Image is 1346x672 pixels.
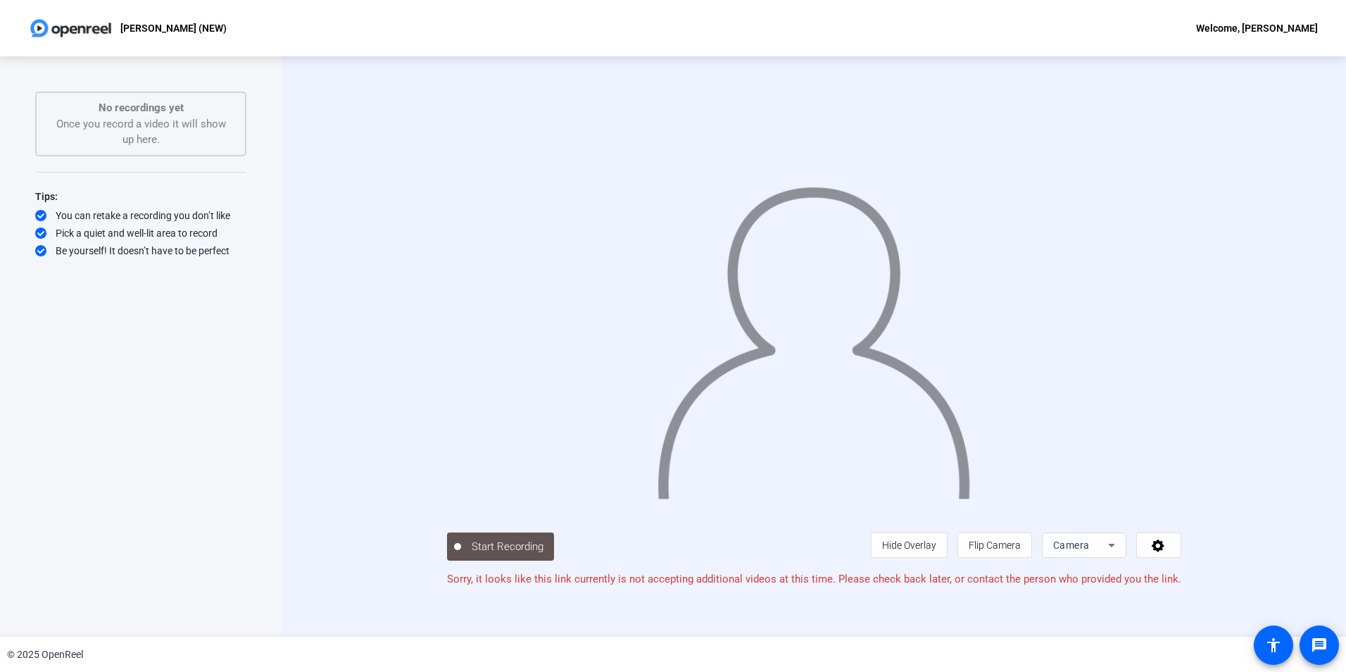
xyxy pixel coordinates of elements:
span: Hide Overlay [882,540,936,551]
div: Once you record a video it will show up here. [51,100,231,148]
p: Sorry, it looks like this link currently is not accepting additional videos at this time. Please ... [447,571,1181,587]
img: OpenReel logo [28,14,113,42]
mat-icon: accessibility [1265,637,1282,654]
mat-icon: message [1311,637,1328,654]
button: Flip Camera [957,533,1032,558]
p: [PERSON_NAME] (NEW) [120,20,227,37]
img: overlay [655,168,972,499]
p: No recordings yet [51,100,231,116]
div: Be yourself! It doesn’t have to be perfect [35,244,246,258]
div: Tips: [35,188,246,205]
span: Camera [1053,540,1090,551]
div: © 2025 OpenReel [7,647,83,662]
div: Pick a quiet and well-lit area to record [35,226,246,240]
span: Flip Camera [969,540,1021,551]
span: Start Recording [461,539,554,555]
button: Hide Overlay [871,533,948,558]
button: Start Recording [447,533,554,561]
div: Welcome, [PERSON_NAME] [1196,20,1318,37]
div: You can retake a recording you don’t like [35,209,246,223]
